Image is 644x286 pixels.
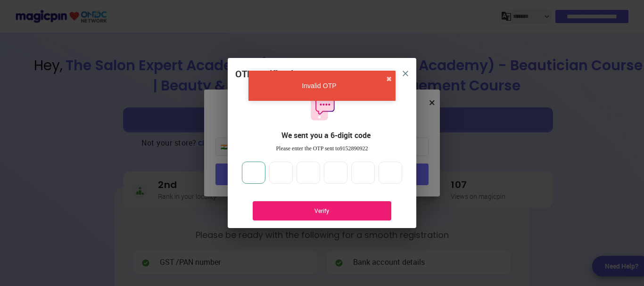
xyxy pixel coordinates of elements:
[267,207,377,215] div: Verify
[397,65,414,82] button: close
[403,71,408,76] img: 8zTxi7IzMsfkYqyYgBgfvSHvmzQA9juT1O3mhMgBDT8p5s20zMZ2JbefE1IEBlkXHwa7wAFxGwdILBLhkAAAAASUVORK5CYII=
[235,67,304,81] div: OTP Verification
[386,74,392,84] button: close
[252,81,386,90] div: Invalid OTP
[235,145,409,153] div: Please enter the OTP sent to 9152890922
[243,130,409,141] div: We sent you a 6-digit code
